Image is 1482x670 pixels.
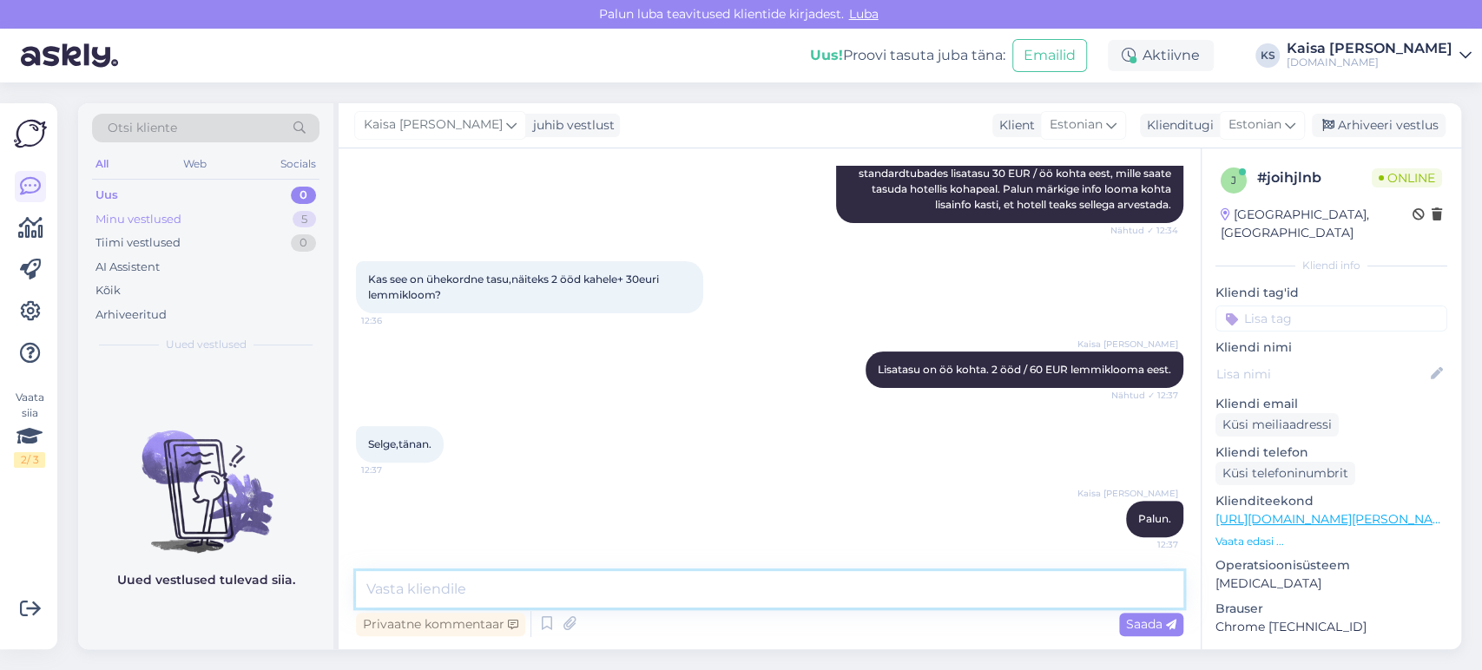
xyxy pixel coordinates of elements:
div: 0 [291,234,316,252]
div: 5 [293,211,316,228]
div: Tiimi vestlused [96,234,181,252]
p: Kliendi nimi [1215,338,1447,357]
span: Palun. [1138,512,1171,525]
img: Askly Logo [14,117,47,150]
input: Lisa nimi [1216,365,1427,384]
span: 12:36 [361,314,426,327]
span: 12:37 [361,463,426,476]
span: Lisatasu on öö kohta. 2 ööd / 60 EUR lemmiklooma eest. [878,363,1171,376]
p: Chrome [TECHNICAL_ID] [1215,618,1447,636]
div: Aktiivne [1108,40,1214,71]
div: 2 / 3 [14,452,45,468]
div: All [92,153,112,175]
div: Minu vestlused [96,211,181,228]
p: Kliendi tag'id [1215,284,1447,302]
p: Kliendi telefon [1215,443,1447,462]
div: Klient [992,116,1035,135]
span: Kaisa [PERSON_NAME] [1077,487,1178,500]
div: Kaisa [PERSON_NAME] [1287,42,1452,56]
div: Vaata siia [14,390,45,468]
p: Kliendi email [1215,395,1447,413]
b: Uus! [810,47,843,63]
div: [GEOGRAPHIC_DATA], [GEOGRAPHIC_DATA] [1221,206,1413,242]
span: Uued vestlused [166,337,247,352]
div: juhib vestlust [526,116,615,135]
div: Kõik [96,282,121,299]
div: Proovi tasuta juba täna: [810,45,1005,66]
div: Kliendi info [1215,258,1447,273]
p: Vaata edasi ... [1215,534,1447,549]
span: j [1231,174,1236,187]
p: Operatsioonisüsteem [1215,556,1447,575]
div: Uus [96,187,118,204]
span: Online [1372,168,1442,187]
span: Kaisa [PERSON_NAME] [1077,338,1178,351]
button: Emailid [1012,39,1087,72]
span: Nähtud ✓ 12:37 [1111,389,1178,402]
span: Saada [1126,616,1176,632]
div: [DOMAIN_NAME] [1287,56,1452,69]
p: [MEDICAL_DATA] [1215,575,1447,593]
span: Kaisa [PERSON_NAME] [364,115,503,135]
p: Uued vestlused tulevad siia. [117,571,295,589]
input: Lisa tag [1215,305,1447,332]
div: KS [1255,43,1280,68]
span: Otsi kliente [108,119,177,137]
div: Küsi telefoninumbrit [1215,462,1355,485]
div: Arhiveeri vestlus [1312,114,1446,137]
div: AI Assistent [96,259,160,276]
span: 12:37 [1113,538,1178,551]
div: 0 [291,187,316,204]
div: Privaatne kommentaar [356,613,525,636]
span: Estonian [1050,115,1103,135]
img: No chats [78,399,333,555]
span: Nähtud ✓ 12:34 [1110,224,1178,237]
span: Selge,tänan. [368,437,431,450]
span: Kas see on ühekordne tasu,näiteks 2 ööd kahele+ 30euri lemmikloom? [368,273,662,301]
span: Luba [844,6,884,22]
p: Klienditeekond [1215,492,1447,510]
span: Estonian [1228,115,1281,135]
div: Küsi meiliaadressi [1215,413,1339,437]
div: Web [180,153,210,175]
p: Brauser [1215,600,1447,618]
div: Klienditugi [1140,116,1214,135]
div: Arhiveeritud [96,306,167,324]
a: Kaisa [PERSON_NAME][DOMAIN_NAME] [1287,42,1472,69]
div: # joihjlnb [1257,167,1372,188]
div: Socials [277,153,319,175]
